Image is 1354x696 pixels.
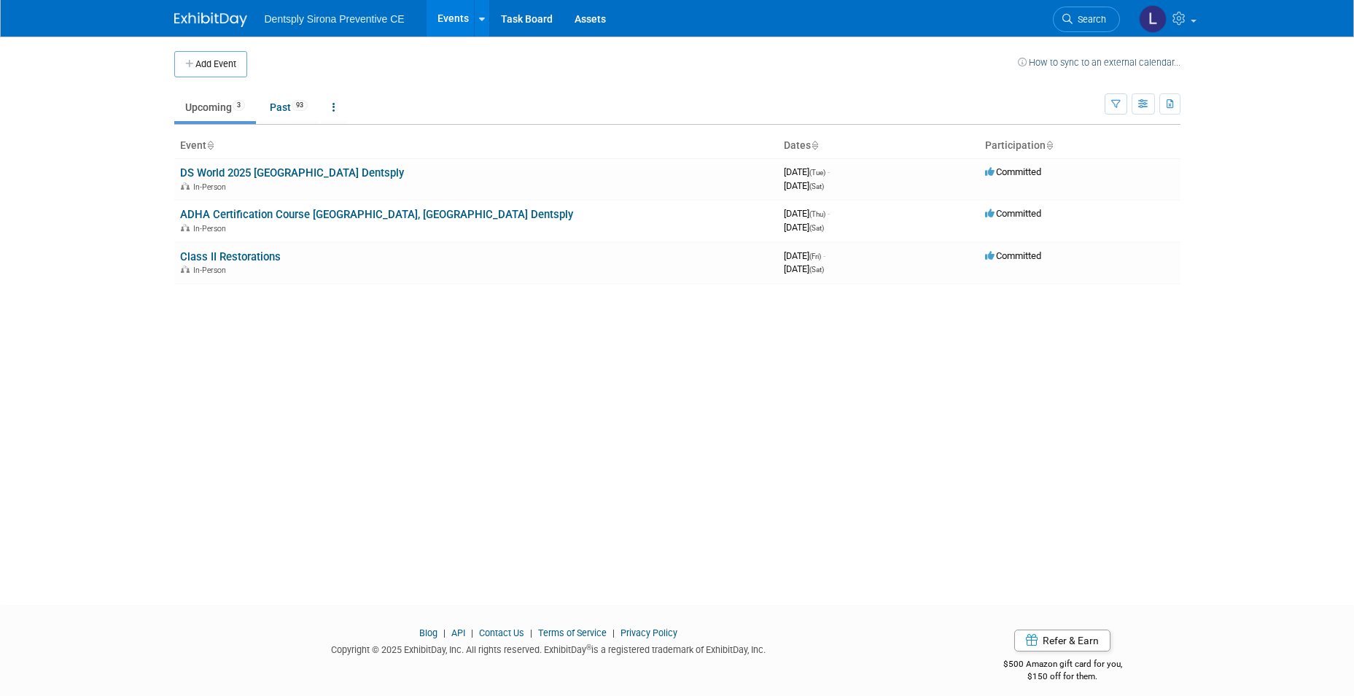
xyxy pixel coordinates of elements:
span: Committed [985,166,1041,177]
span: (Fri) [809,252,821,260]
span: [DATE] [784,250,825,261]
img: In-Person Event [181,266,190,273]
th: Dates [778,134,979,158]
sup: ® [586,643,591,651]
span: Dentsply Sirona Preventive CE [265,13,405,25]
img: ExhibitDay [174,12,247,27]
span: | [609,627,618,638]
span: In-Person [193,266,230,275]
a: Upcoming3 [174,93,256,121]
span: | [467,627,477,638]
span: In-Person [193,182,230,192]
a: How to sync to an external calendar... [1018,57,1180,68]
div: Copyright © 2025 ExhibitDay, Inc. All rights reserved. ExhibitDay is a registered trademark of Ex... [174,640,924,657]
a: ADHA Certification Course [GEOGRAPHIC_DATA], [GEOGRAPHIC_DATA] Dentsply [180,208,573,221]
a: Past93 [259,93,319,121]
a: Blog [419,627,437,638]
span: Committed [985,208,1041,219]
span: | [526,627,536,638]
span: [DATE] [784,222,824,233]
span: | [440,627,449,638]
a: Class II Restorations [180,250,281,263]
span: - [828,208,830,219]
div: $150 off for them. [945,670,1180,683]
a: DS World 2025 [GEOGRAPHIC_DATA] Dentsply [180,166,404,179]
span: - [828,166,830,177]
span: In-Person [193,224,230,233]
a: Terms of Service [538,627,607,638]
button: Add Event [174,51,247,77]
div: $500 Amazon gift card for you, [945,649,1180,682]
a: Privacy Policy [620,627,677,638]
a: API [451,627,465,638]
span: (Thu) [809,210,825,218]
span: 93 [292,100,308,111]
a: Contact Us [479,627,524,638]
span: - [823,250,825,261]
a: Sort by Event Name [206,139,214,151]
img: In-Person Event [181,182,190,190]
th: Participation [979,134,1180,158]
img: Lindsey Stutz [1139,5,1167,33]
span: [DATE] [784,263,824,274]
th: Event [174,134,778,158]
span: 3 [233,100,245,111]
span: (Sat) [809,266,824,274]
a: Sort by Start Date [811,139,818,151]
img: In-Person Event [181,224,190,231]
span: Search [1073,14,1106,25]
span: [DATE] [784,208,830,219]
span: (Sat) [809,182,824,190]
a: Refer & Earn [1014,630,1110,651]
span: (Sat) [809,224,824,232]
span: Committed [985,250,1041,261]
span: [DATE] [784,180,824,191]
a: Sort by Participation Type [1046,139,1053,151]
span: [DATE] [784,166,830,177]
a: Search [1053,7,1120,32]
span: (Tue) [809,169,825,177]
